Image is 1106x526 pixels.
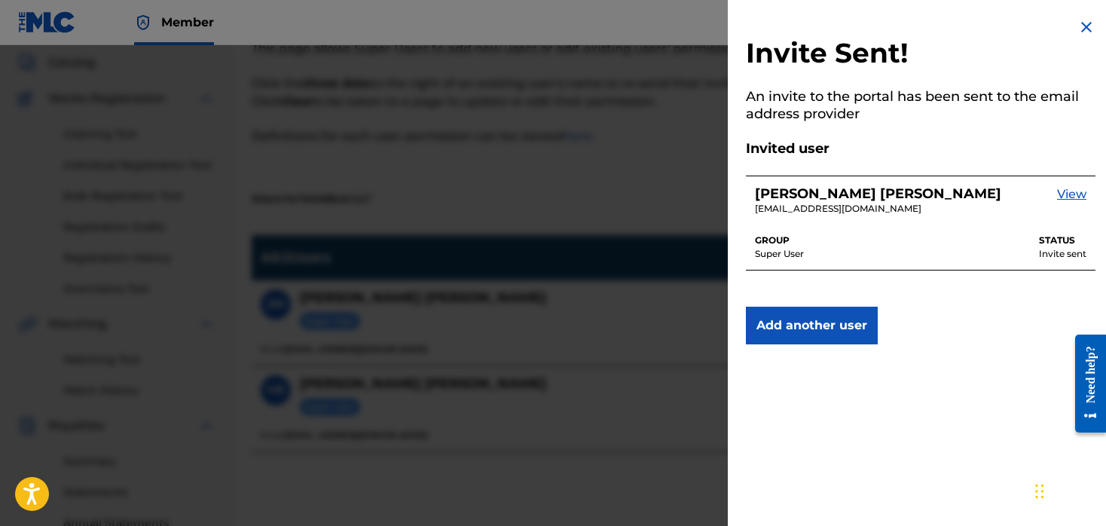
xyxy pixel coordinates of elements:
[134,14,152,32] img: Top Rightsholder
[746,88,1095,122] h5: An invite to the portal has been sent to the email address provider
[1035,469,1044,514] div: Drag
[1039,247,1086,261] p: Invite sent
[755,234,804,247] p: GROUP
[746,36,1095,70] h2: Invite Sent!
[755,202,1001,216] p: jmangan@theartistbeat.com
[1064,323,1106,445] iframe: Resource Center
[1039,234,1086,247] p: STATUS
[1031,454,1106,526] iframe: Chat Widget
[1057,185,1086,216] a: View
[746,140,1095,157] h5: Invited user
[161,14,214,31] span: Member
[18,11,76,33] img: MLC Logo
[746,307,878,344] button: Add another user
[755,185,1001,203] h5: Joseph Mangan
[755,247,804,261] p: Super User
